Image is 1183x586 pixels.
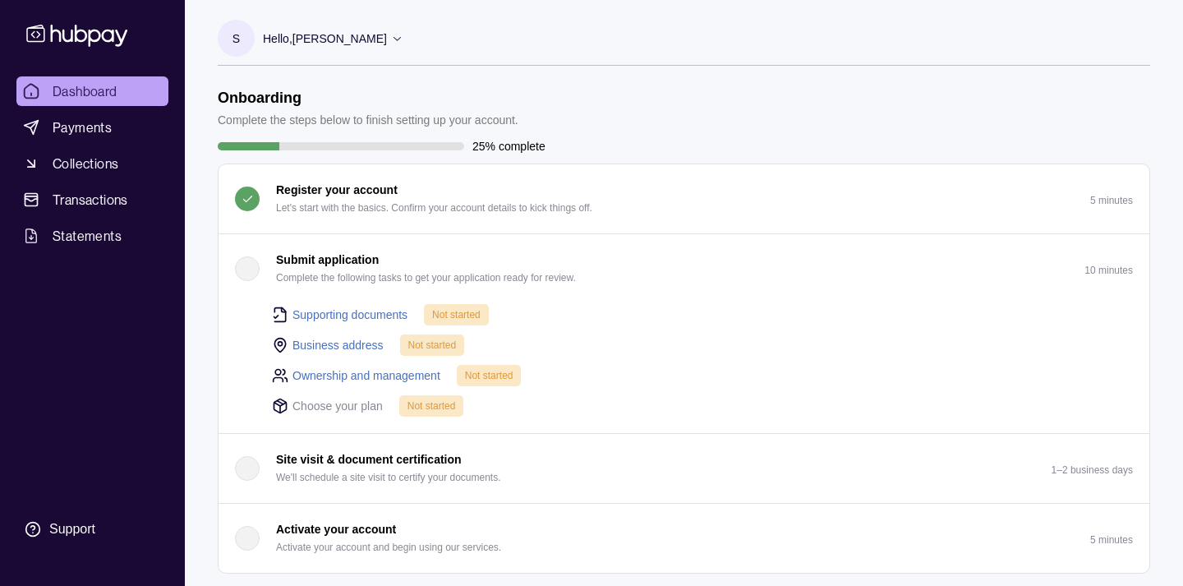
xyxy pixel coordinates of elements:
[407,400,456,412] span: Not started
[276,251,379,269] p: Submit application
[16,185,168,215] a: Transactions
[219,504,1149,573] button: Activate your account Activate your account and begin using our services.5 minutes
[219,234,1149,303] button: Submit application Complete the following tasks to get your application ready for review.10 minutes
[53,226,122,246] span: Statements
[232,30,240,48] p: S
[432,309,481,321] span: Not started
[219,434,1149,503] button: Site visit & document certification We'll schedule a site visit to certify your documents.1–2 bus...
[1090,534,1133,546] p: 5 minutes
[276,468,501,487] p: We'll schedule a site visit to certify your documents.
[465,370,513,381] span: Not started
[1084,265,1133,276] p: 10 minutes
[16,512,168,547] a: Support
[53,118,112,137] span: Payments
[53,190,128,210] span: Transactions
[472,137,545,155] p: 25% complete
[218,89,518,107] h1: Onboarding
[1052,464,1133,476] p: 1–2 business days
[292,367,440,385] a: Ownership and management
[219,164,1149,233] button: Register your account Let's start with the basics. Confirm your account details to kick things of...
[292,336,384,354] a: Business address
[53,81,117,101] span: Dashboard
[276,450,462,468] p: Site visit & document certification
[16,113,168,142] a: Payments
[219,303,1149,433] div: Submit application Complete the following tasks to get your application ready for review.10 minutes
[263,30,387,48] p: Hello, [PERSON_NAME]
[49,520,95,538] div: Support
[1090,195,1133,206] p: 5 minutes
[276,199,592,217] p: Let's start with the basics. Confirm your account details to kick things off.
[276,520,396,538] p: Activate your account
[218,111,518,129] p: Complete the steps below to finish setting up your account.
[292,397,383,415] p: Choose your plan
[16,76,168,106] a: Dashboard
[53,154,118,173] span: Collections
[16,221,168,251] a: Statements
[276,538,501,556] p: Activate your account and begin using our services.
[408,339,457,351] span: Not started
[292,306,407,324] a: Supporting documents
[276,181,398,199] p: Register your account
[276,269,576,287] p: Complete the following tasks to get your application ready for review.
[16,149,168,178] a: Collections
